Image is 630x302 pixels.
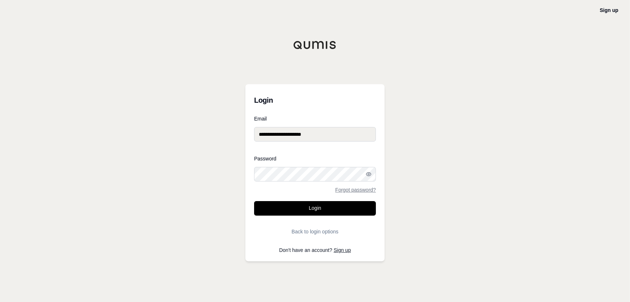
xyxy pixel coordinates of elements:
[254,93,376,107] h3: Login
[335,187,376,192] a: Forgot password?
[254,116,376,121] label: Email
[334,247,351,253] a: Sign up
[600,7,618,13] a: Sign up
[254,248,376,253] p: Don't have an account?
[254,156,376,161] label: Password
[293,41,337,49] img: Qumis
[254,201,376,216] button: Login
[254,224,376,239] button: Back to login options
